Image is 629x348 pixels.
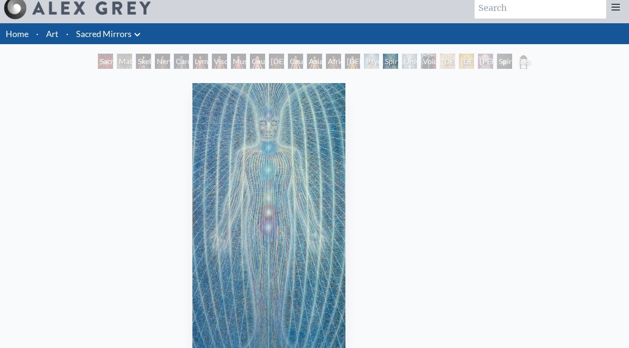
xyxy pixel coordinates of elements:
div: [DEMOGRAPHIC_DATA] Woman [345,54,360,69]
div: Void Clear Light [421,54,436,69]
div: Sacred Mirrors Frame [516,54,531,69]
a: Home [6,28,29,39]
div: [PERSON_NAME] [478,54,493,69]
div: Viscera [212,54,227,69]
li: · [32,23,42,44]
div: Caucasian Man [288,54,303,69]
div: Skeletal System [136,54,151,69]
div: Spiritual World [497,54,512,69]
div: Cardiovascular System [174,54,189,69]
li: · [62,23,72,44]
div: Asian Man [307,54,322,69]
div: Spiritual Energy System [383,54,398,69]
div: Muscle System [231,54,246,69]
div: [DEMOGRAPHIC_DATA] [459,54,474,69]
div: Lymphatic System [193,54,208,69]
div: Material World [117,54,132,69]
a: Art [46,27,58,40]
div: Psychic Energy System [364,54,379,69]
div: African Man [326,54,341,69]
div: Caucasian Woman [250,54,265,69]
div: Nervous System [155,54,170,69]
div: Sacred Mirrors Room, [GEOGRAPHIC_DATA] [98,54,113,69]
div: [DEMOGRAPHIC_DATA] Woman [269,54,284,69]
div: [DEMOGRAPHIC_DATA] [440,54,455,69]
a: Sacred Mirrors [76,27,132,40]
div: Universal Mind Lattice [402,54,417,69]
